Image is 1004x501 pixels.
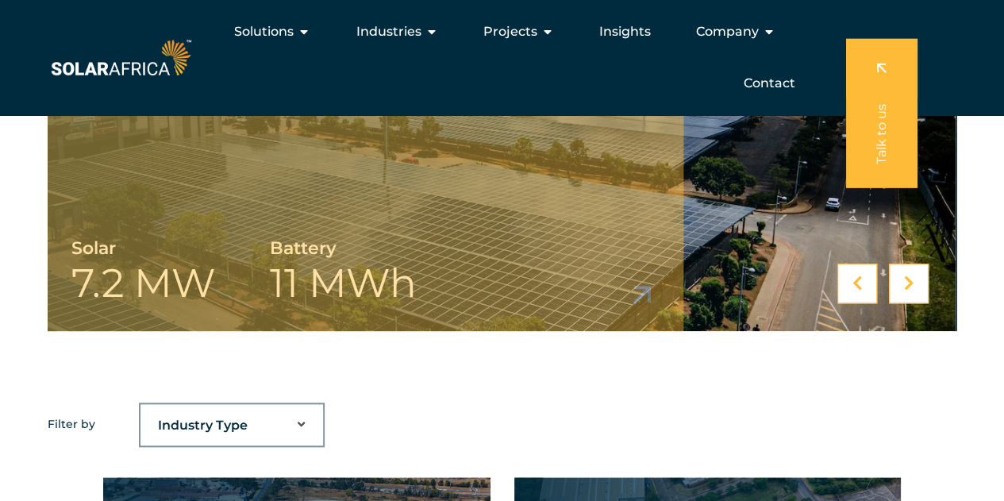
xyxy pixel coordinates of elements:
[743,74,794,93] a: Contact
[194,16,807,99] div: Menu Toggle
[356,22,421,41] span: Industries
[598,22,650,41] a: Insights
[48,418,95,430] p: Filter by
[695,22,758,41] span: Company
[140,410,323,441] select: Filter
[234,22,294,41] span: Solutions
[483,22,537,41] span: Projects
[194,16,807,99] nav: Menu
